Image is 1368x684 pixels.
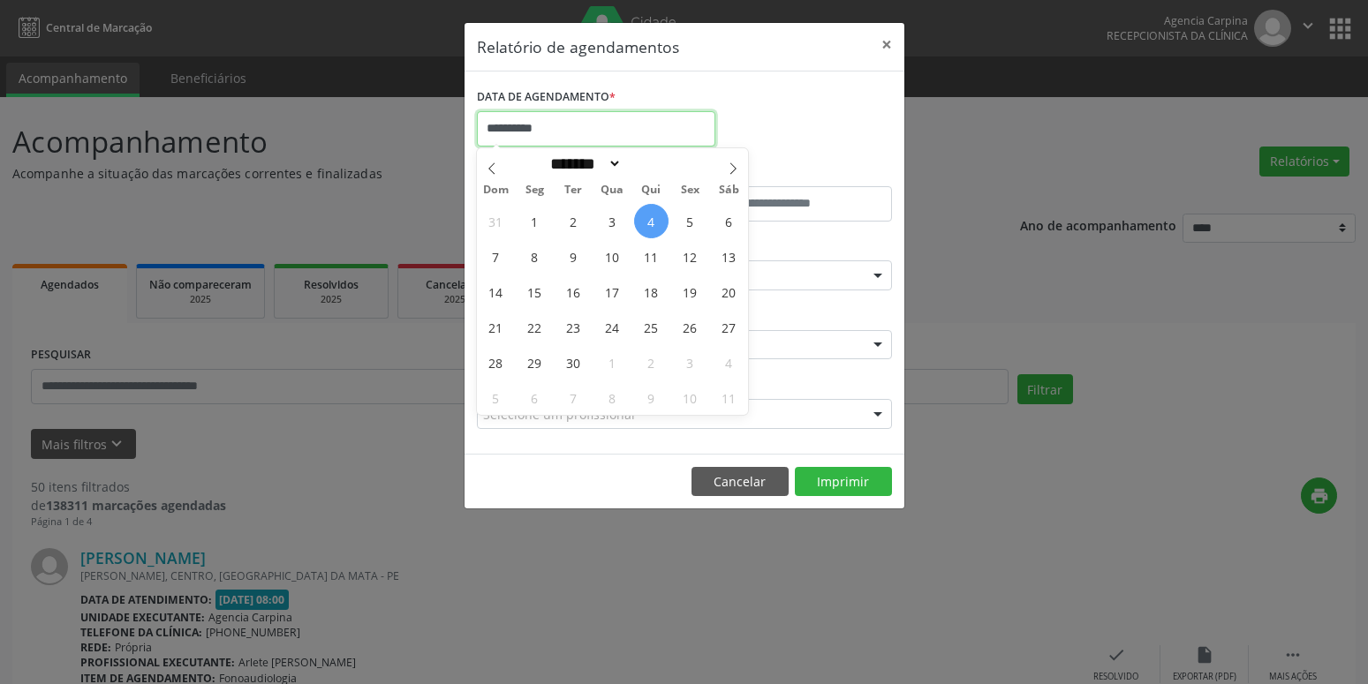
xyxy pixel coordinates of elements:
span: Setembro 22, 2025 [518,310,552,344]
span: Setembro 14, 2025 [479,274,513,309]
span: Sáb [709,184,748,196]
h5: Relatório de agendamentos [477,35,679,58]
span: Setembro 27, 2025 [712,310,746,344]
select: Month [545,154,623,173]
label: DATA DE AGENDAMENTO [477,84,616,111]
span: Setembro 4, 2025 [634,204,669,238]
span: Outubro 3, 2025 [673,345,707,380]
span: Outubro 10, 2025 [673,380,707,415]
input: Year [622,154,680,173]
span: Setembro 6, 2025 [712,204,746,238]
span: Setembro 21, 2025 [479,310,513,344]
span: Seg [515,184,554,196]
span: Setembro 24, 2025 [595,310,630,344]
span: Setembro 30, 2025 [556,345,591,380]
span: Setembro 20, 2025 [712,274,746,309]
span: Setembro 10, 2025 [595,239,630,274]
span: Outubro 5, 2025 [479,380,513,415]
span: Outubro 7, 2025 [556,380,591,415]
label: ATÉ [689,159,892,186]
span: Setembro 28, 2025 [479,345,513,380]
span: Setembro 23, 2025 [556,310,591,344]
span: Setembro 2, 2025 [556,204,591,238]
button: Imprimir [795,467,892,497]
span: Qui [631,184,670,196]
span: Setembro 3, 2025 [595,204,630,238]
span: Outubro 6, 2025 [518,380,552,415]
span: Setembro 12, 2025 [673,239,707,274]
span: Setembro 16, 2025 [556,274,591,309]
span: Setembro 26, 2025 [673,310,707,344]
span: Agosto 31, 2025 [479,204,513,238]
button: Cancelar [692,467,789,497]
span: Outubro 8, 2025 [595,380,630,415]
span: Outubro 1, 2025 [595,345,630,380]
span: Setembro 7, 2025 [479,239,513,274]
span: Outubro 4, 2025 [712,345,746,380]
button: Close [869,23,904,66]
span: Setembro 25, 2025 [634,310,669,344]
span: Sex [670,184,709,196]
span: Setembro 11, 2025 [634,239,669,274]
span: Setembro 1, 2025 [518,204,552,238]
span: Setembro 8, 2025 [518,239,552,274]
span: Selecione um profissional [483,405,635,424]
span: Setembro 13, 2025 [712,239,746,274]
span: Outubro 11, 2025 [712,380,746,415]
span: Setembro 17, 2025 [595,274,630,309]
span: Outubro 9, 2025 [634,380,669,415]
span: Setembro 5, 2025 [673,204,707,238]
span: Setembro 15, 2025 [518,274,552,309]
span: Setembro 19, 2025 [673,274,707,309]
span: Setembro 9, 2025 [556,239,591,274]
span: Outubro 2, 2025 [634,345,669,380]
span: Dom [477,184,516,196]
span: Setembro 29, 2025 [518,345,552,380]
span: Ter [554,184,593,196]
span: Setembro 18, 2025 [634,274,669,309]
span: Qua [593,184,631,196]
